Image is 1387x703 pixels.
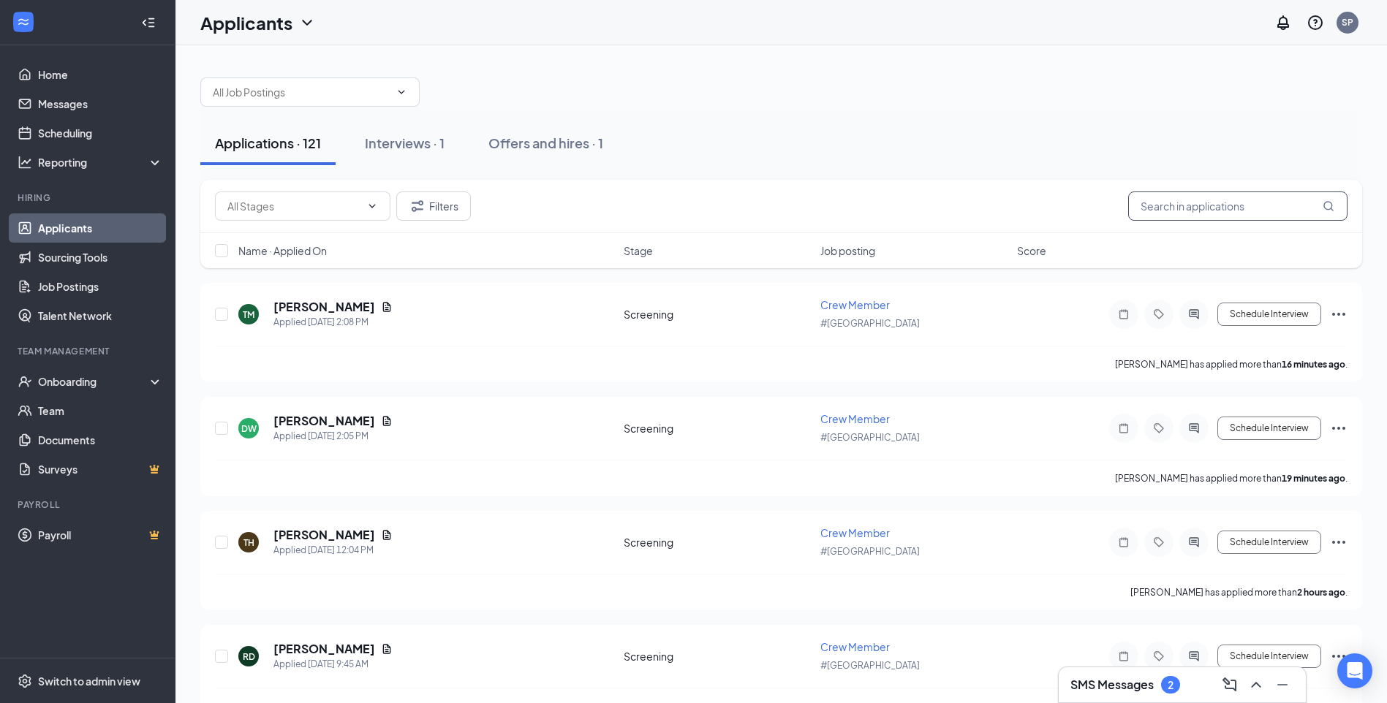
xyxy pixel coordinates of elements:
[38,155,164,170] div: Reporting
[38,89,163,118] a: Messages
[624,243,653,258] span: Stage
[1185,422,1203,434] svg: ActiveChat
[1017,243,1046,258] span: Score
[820,432,920,443] span: #[GEOGRAPHIC_DATA]
[1274,676,1291,693] svg: Minimize
[1330,533,1348,551] svg: Ellipses
[273,315,393,330] div: Applied [DATE] 2:08 PM
[381,529,393,541] svg: Document
[38,60,163,89] a: Home
[1330,647,1348,665] svg: Ellipses
[18,191,160,204] div: Hiring
[213,84,390,100] input: All Job Postings
[1115,472,1348,484] p: [PERSON_NAME] has applied more than .
[38,425,163,455] a: Documents
[1217,645,1321,668] button: Schedule Interview
[141,15,156,30] svg: Collapse
[1330,305,1348,323] svg: Ellipses
[1217,303,1321,326] button: Schedule Interview
[1323,200,1334,212] svg: MagnifyingGlass
[820,546,920,557] span: #[GEOGRAPHIC_DATA]
[38,520,163,550] a: PayrollCrown
[298,14,316,31] svg: ChevronDown
[215,134,321,152] div: Applications · 121
[273,429,393,444] div: Applied [DATE] 2:05 PM
[18,345,160,357] div: Team Management
[38,118,163,148] a: Scheduling
[1342,16,1353,28] div: SP
[1115,422,1133,434] svg: Note
[273,413,375,429] h5: [PERSON_NAME]
[1221,676,1239,693] svg: ComposeMessage
[820,243,875,258] span: Job posting
[1168,679,1174,691] div: 2
[365,134,445,152] div: Interviews · 1
[243,308,254,321] div: TM
[624,307,812,322] div: Screening
[1128,191,1348,221] input: Search in applications
[1070,677,1154,693] h3: SMS Messages
[38,674,140,688] div: Switch to admin view
[1271,673,1294,696] button: Minimize
[273,299,375,315] h5: [PERSON_NAME]
[1115,536,1133,548] svg: Note
[1307,14,1324,31] svg: QuestionInfo
[38,243,163,272] a: Sourcing Tools
[273,657,393,672] div: Applied [DATE] 9:45 AM
[18,155,32,170] svg: Analysis
[1330,419,1348,437] svg: Ellipses
[227,198,360,214] input: All Stages
[1282,473,1345,484] b: 19 minutes ago
[396,86,407,98] svg: ChevronDown
[1130,586,1348,598] p: [PERSON_NAME] has applied more than .
[1217,417,1321,440] button: Schedule Interview
[820,640,890,653] span: Crew Member
[409,197,426,215] svg: Filter
[16,15,31,29] svg: WorkstreamLogo
[273,543,393,558] div: Applied [DATE] 12:04 PM
[1150,536,1168,548] svg: Tag
[624,421,812,436] div: Screening
[820,412,890,425] span: Crew Member
[1247,676,1265,693] svg: ChevronUp
[1337,653,1372,688] div: Open Intercom Messenger
[488,134,603,152] div: Offers and hires · 1
[820,526,890,539] span: Crew Member
[381,301,393,313] svg: Document
[18,374,32,389] svg: UserCheck
[243,536,254,549] div: TH
[243,650,255,663] div: RD
[1150,308,1168,320] svg: Tag
[366,200,378,212] svg: ChevronDown
[38,213,163,243] a: Applicants
[241,422,257,435] div: DW
[273,641,375,657] h5: [PERSON_NAME]
[38,272,163,301] a: Job Postings
[820,660,920,671] span: #[GEOGRAPHIC_DATA]
[200,10,292,35] h1: Applicants
[624,649,812,664] div: Screening
[381,415,393,427] svg: Document
[38,396,163,425] a: Team
[18,498,160,511] div: Payroll
[820,298,890,311] span: Crew Member
[1244,673,1268,696] button: ChevronUp
[1150,650,1168,662] svg: Tag
[624,535,812,550] div: Screening
[1297,587,1345,598] b: 2 hours ago
[1282,359,1345,370] b: 16 minutes ago
[381,643,393,655] svg: Document
[273,527,375,543] h5: [PERSON_NAME]
[38,301,163,330] a: Talent Network
[38,455,163,484] a: SurveysCrown
[238,243,327,258] span: Name · Applied On
[820,318,920,329] span: #[GEOGRAPHIC_DATA]
[1115,650,1133,662] svg: Note
[1217,531,1321,554] button: Schedule Interview
[1274,14,1292,31] svg: Notifications
[18,674,32,688] svg: Settings
[1185,536,1203,548] svg: ActiveChat
[1218,673,1242,696] button: ComposeMessage
[1185,308,1203,320] svg: ActiveChat
[38,374,151,389] div: Onboarding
